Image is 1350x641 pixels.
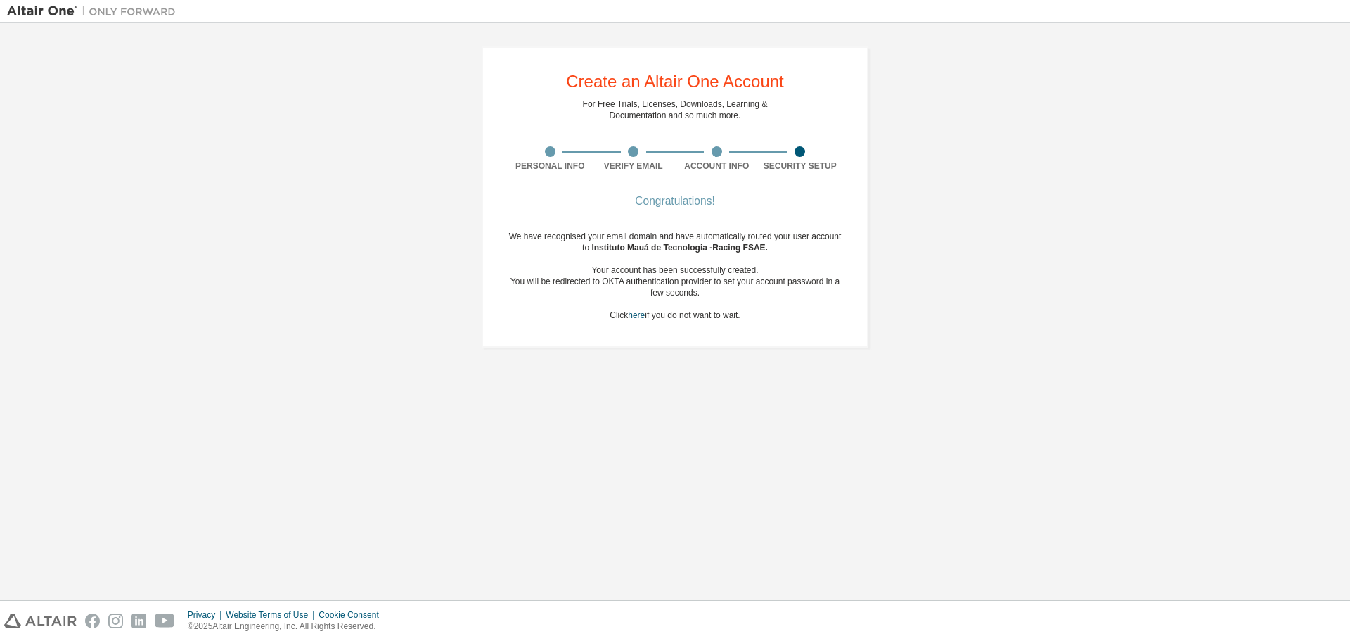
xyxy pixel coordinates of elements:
[508,265,842,276] div: Your account has been successfully created.
[508,231,842,321] div: We have recognised your email domain and have automatically routed your user account to Click if ...
[188,609,226,621] div: Privacy
[7,4,183,18] img: Altair One
[508,160,592,172] div: Personal Info
[155,614,175,628] img: youtube.svg
[583,99,768,121] div: For Free Trials, Licenses, Downloads, Learning & Documentation and so much more.
[85,614,100,628] img: facebook.svg
[759,160,842,172] div: Security Setup
[319,609,387,621] div: Cookie Consent
[591,243,767,253] span: Instituto Mauá de Tecnologia -Racing FSAE .
[675,160,759,172] div: Account Info
[628,310,645,320] a: here
[566,73,784,90] div: Create an Altair One Account
[226,609,319,621] div: Website Terms of Use
[592,160,676,172] div: Verify Email
[4,614,77,628] img: altair_logo.svg
[188,621,387,633] p: © 2025 Altair Engineering, Inc. All Rights Reserved.
[508,276,842,298] div: You will be redirected to OKTA authentication provider to set your account password in a few seco...
[108,614,123,628] img: instagram.svg
[131,614,146,628] img: linkedin.svg
[508,197,842,205] div: Congratulations!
